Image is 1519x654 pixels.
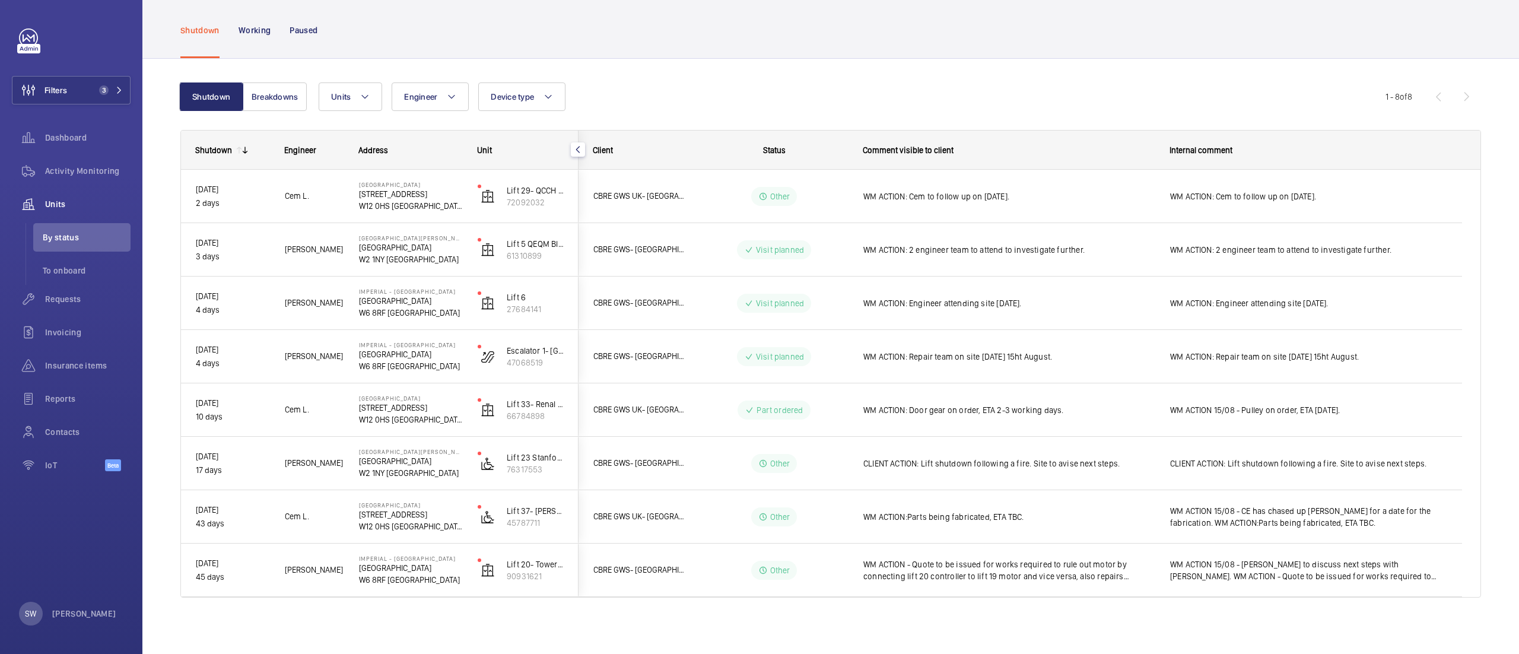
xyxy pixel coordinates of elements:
[593,350,685,363] span: CBRE GWS- [GEOGRAPHIC_DATA] ([GEOGRAPHIC_DATA])
[763,145,786,155] span: Status
[196,410,269,424] p: 10 days
[863,297,1155,309] span: WM ACTION: Engineer attending site [DATE].
[593,510,685,523] span: CBRE GWS UK- [GEOGRAPHIC_DATA] ([GEOGRAPHIC_DATA])
[285,189,344,203] span: Cem L.
[863,458,1155,469] span: CLIENT ACTION: Lift shutdown following a fire. Site to avise next steps.
[593,296,685,310] span: CBRE GWS- [GEOGRAPHIC_DATA] ([GEOGRAPHIC_DATA])
[285,456,344,470] span: [PERSON_NAME]
[1170,351,1447,363] span: WM ACTION: Repair team on site [DATE] 15ht August.
[770,458,790,469] p: Other
[196,517,269,531] p: 43 days
[359,520,462,532] p: W12 0HS [GEOGRAPHIC_DATA]
[331,92,351,101] span: Units
[179,82,243,111] button: Shutdown
[404,92,437,101] span: Engineer
[507,303,564,315] p: 27684141
[358,145,388,155] span: Address
[285,296,344,310] span: [PERSON_NAME]
[481,456,495,471] img: platform_lift.svg
[359,200,462,212] p: W12 0HS [GEOGRAPHIC_DATA]
[491,92,534,101] span: Device type
[290,24,317,36] p: Paused
[1400,92,1407,101] span: of
[478,82,565,111] button: Device type
[196,396,269,410] p: [DATE]
[359,348,462,360] p: [GEOGRAPHIC_DATA]
[507,505,564,517] p: Lift 37- [PERSON_NAME] Bed Lift Building 201
[180,24,220,36] p: Shutdown
[770,511,790,523] p: Other
[52,608,116,620] p: [PERSON_NAME]
[481,243,495,257] img: elevator.svg
[593,243,685,256] span: CBRE GWS- [GEOGRAPHIC_DATA] ([GEOGRAPHIC_DATA][PERSON_NAME])
[196,290,269,303] p: [DATE]
[43,265,131,277] span: To onboard
[1170,191,1447,202] span: WM ACTION: Cem to follow up on [DATE].
[285,510,344,523] span: Cem L.
[239,24,271,36] p: Working
[359,501,462,509] p: [GEOGRAPHIC_DATA]
[319,82,382,111] button: Units
[196,236,269,250] p: [DATE]
[359,295,462,307] p: [GEOGRAPHIC_DATA]
[593,403,685,417] span: CBRE GWS UK- [GEOGRAPHIC_DATA] ([GEOGRAPHIC_DATA])
[359,509,462,520] p: [STREET_ADDRESS]
[359,181,462,188] p: [GEOGRAPHIC_DATA]
[507,463,564,475] p: 76317553
[285,243,344,256] span: [PERSON_NAME]
[1170,458,1447,469] span: CLIENT ACTION: Lift shutdown following a fire. Site to avise next steps.
[507,196,564,208] p: 72092032
[45,198,131,210] span: Units
[770,191,790,202] p: Other
[359,455,462,467] p: [GEOGRAPHIC_DATA]
[863,351,1155,363] span: WM ACTION: Repair team on site [DATE] 15ht August.
[507,185,564,196] p: Lift 29- QCCH (RH) Building 101]
[392,82,469,111] button: Engineer
[863,191,1155,202] span: WM ACTION: Cem to follow up on [DATE].
[481,296,495,310] img: elevator.svg
[1170,297,1447,309] span: WM ACTION: Engineer attending site [DATE].
[481,510,495,524] img: platform_lift.svg
[481,350,495,364] img: escalator.svg
[25,608,36,620] p: SW
[196,463,269,477] p: 17 days
[45,426,131,438] span: Contacts
[507,398,564,410] p: Lift 33- Renal Building (LH) Building 555
[284,145,316,155] span: Engineer
[196,303,269,317] p: 4 days
[359,307,462,319] p: W6 8RF [GEOGRAPHIC_DATA]
[196,570,269,584] p: 45 days
[196,557,269,570] p: [DATE]
[359,395,462,402] p: [GEOGRAPHIC_DATA]
[359,414,462,426] p: W12 0HS [GEOGRAPHIC_DATA]
[863,558,1155,582] span: WM ACTION - Quote to be issued for works required to rule out motor by connecting lift 20 control...
[45,165,131,177] span: Activity Monitoring
[863,404,1155,416] span: WM ACTION: Door gear on order, ETA 2-3 working days.
[757,404,803,416] p: Part ordered
[593,563,685,577] span: CBRE GWS- [GEOGRAPHIC_DATA] ([GEOGRAPHIC_DATA])
[359,360,462,372] p: W6 8RF [GEOGRAPHIC_DATA]
[481,189,495,204] img: elevator.svg
[196,357,269,370] p: 4 days
[1170,145,1232,155] span: Internal comment
[196,196,269,210] p: 2 days
[593,189,685,203] span: CBRE GWS UK- [GEOGRAPHIC_DATA] ([GEOGRAPHIC_DATA])
[507,517,564,529] p: 45787711
[45,293,131,305] span: Requests
[481,403,495,417] img: elevator.svg
[359,448,462,455] p: [GEOGRAPHIC_DATA][PERSON_NAME]
[507,570,564,582] p: 90931621
[45,84,67,96] span: Filters
[359,574,462,586] p: W6 8RF [GEOGRAPHIC_DATA]
[45,326,131,338] span: Invoicing
[285,350,344,363] span: [PERSON_NAME]
[593,456,685,470] span: CBRE GWS- [GEOGRAPHIC_DATA] ([GEOGRAPHIC_DATA][PERSON_NAME])
[99,85,109,95] span: 3
[507,357,564,369] p: 47068519
[196,183,269,196] p: [DATE]
[12,76,131,104] button: Filters3
[285,563,344,577] span: [PERSON_NAME]
[507,291,564,303] p: Lift 6
[756,351,804,363] p: Visit planned
[243,82,307,111] button: Breakdowns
